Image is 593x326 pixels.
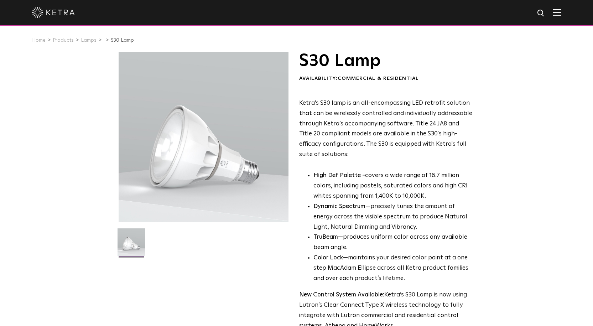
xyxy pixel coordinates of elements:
[111,38,134,43] a: S30 Lamp
[299,52,473,70] h1: S30 Lamp
[313,172,365,178] strong: High Def Palette -
[313,203,365,209] strong: Dynamic Spectrum
[299,75,473,82] div: Availability:
[81,38,97,43] a: Lamps
[53,38,74,43] a: Products
[313,255,343,261] strong: Color Lock
[32,38,46,43] a: Home
[338,76,419,81] span: Commercial & Residential
[313,232,473,253] li: —produces uniform color across any available beam angle.
[313,253,473,284] li: —maintains your desired color point at a one step MacAdam Ellipse across all Ketra product famili...
[553,9,561,16] img: Hamburger%20Nav.svg
[537,9,546,18] img: search icon
[313,234,338,240] strong: TruBeam
[313,202,473,233] li: —precisely tunes the amount of energy across the visible spectrum to produce Natural Light, Natur...
[299,100,472,157] span: Ketra’s S30 lamp is an all-encompassing LED retrofit solution that can be wirelessly controlled a...
[32,7,75,18] img: ketra-logo-2019-white
[118,228,145,261] img: S30-Lamp-Edison-2021-Web-Square
[299,292,384,298] strong: New Control System Available:
[313,171,473,202] p: covers a wide range of 16.7 million colors, including pastels, saturated colors and high CRI whit...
